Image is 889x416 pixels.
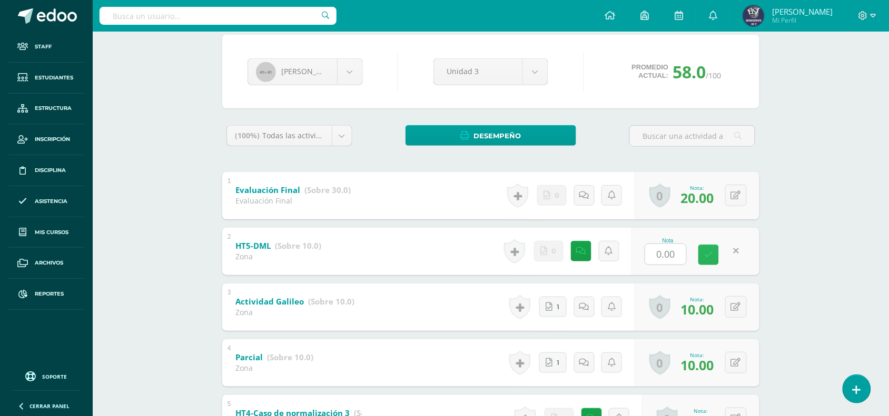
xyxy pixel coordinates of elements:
[474,126,521,146] span: Desempeño
[8,155,84,186] a: Disciplina
[35,197,67,206] span: Asistencia
[680,296,714,303] div: Nota:
[100,7,337,25] input: Busca un usuario...
[649,351,670,375] a: 0
[35,228,68,237] span: Mis cursos
[557,353,560,372] span: 1
[262,130,393,140] span: Todas las actividades de esta unidad
[256,62,276,82] img: 40x40
[235,185,300,195] b: Evaluación Final
[35,166,66,175] span: Disciplina
[645,244,686,265] input: 0-10.0
[35,135,70,144] span: Inscripción
[235,240,271,251] b: HT5-DML
[235,182,351,199] a: Evaluación Final (Sobre 30.0)
[235,296,304,307] b: Actividad Galileo
[235,196,351,206] div: Evaluación Final
[688,407,714,414] div: Nota:
[235,307,354,317] div: Zona
[680,351,714,359] div: Nota:
[235,251,321,261] div: Zona
[8,32,84,63] a: Staff
[434,59,548,85] a: Unidad 3
[406,125,576,146] a: Desempeño
[8,279,84,310] a: Reportes
[649,184,670,208] a: 0
[539,352,567,373] a: 1
[267,352,313,362] strong: (Sobre 10.0)
[673,60,706,83] span: 58.0
[35,290,64,298] span: Reportes
[248,59,362,85] a: [PERSON_NAME]
[645,238,691,243] div: Nota
[235,349,313,366] a: Parcial (Sobre 10.0)
[35,74,73,82] span: Estudiantes
[235,352,263,362] b: Parcial
[35,104,72,113] span: Estructura
[235,293,354,310] a: Actividad Galileo (Sobre 10.0)
[235,238,321,255] a: HT5-DML (Sobre 10.0)
[539,297,567,317] a: 1
[772,6,833,17] span: [PERSON_NAME]
[8,186,84,217] a: Asistencia
[680,356,714,374] span: 10.00
[235,130,260,140] span: (100%)
[8,248,84,279] a: Archivos
[555,186,560,205] span: 0
[227,126,352,146] a: (100%)Todas las actividades de esta unidad
[35,259,63,267] span: Archivos
[8,217,84,248] a: Mis cursos
[13,369,80,383] a: Soporte
[706,70,721,80] span: /100
[632,63,669,80] span: Promedio actual:
[630,126,755,146] input: Buscar una actividad aquí...
[743,5,764,26] img: 8f27dc8eebfefe7da20e0527ef93de31.png
[8,124,84,155] a: Inscripción
[29,402,70,410] span: Cerrar panel
[447,59,509,84] span: Unidad 3
[308,296,354,307] strong: (Sobre 10.0)
[235,363,313,373] div: Zona
[680,184,714,191] div: Nota:
[281,66,340,76] span: [PERSON_NAME]
[552,241,557,261] span: 0
[304,185,351,195] strong: (Sobre 30.0)
[43,373,67,380] span: Soporte
[557,297,560,317] span: 1
[275,240,321,251] strong: (Sobre 10.0)
[8,94,84,125] a: Estructura
[772,16,833,25] span: Mi Perfil
[680,300,714,318] span: 10.00
[35,43,52,51] span: Staff
[680,189,714,207] span: 20.00
[649,295,670,319] a: 0
[8,63,84,94] a: Estudiantes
